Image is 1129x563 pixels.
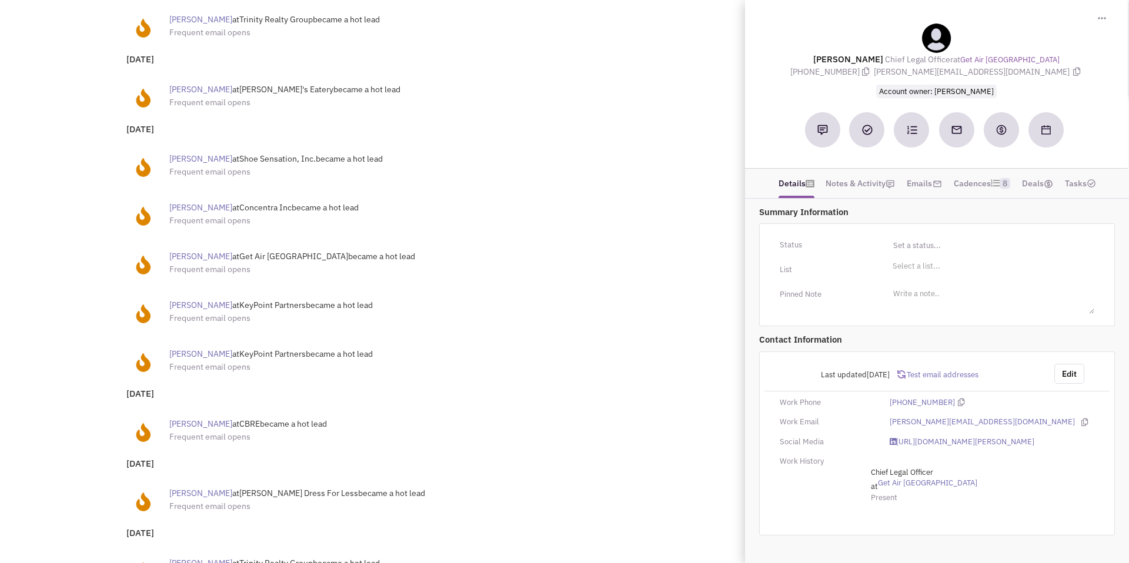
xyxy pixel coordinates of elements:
[131,86,155,110] img: hotlead.png
[871,492,897,502] span: Present
[871,467,1075,491] span: at
[131,156,155,179] img: hotlead.png
[890,417,1075,428] a: [PERSON_NAME][EMAIL_ADDRESS][DOMAIN_NAME]
[169,341,373,378] div: at became a hot lead
[772,260,882,279] div: List
[126,458,154,469] b: [DATE]
[862,125,873,135] img: Add a Task
[131,490,155,514] img: hotlead.png
[169,300,232,310] span: [PERSON_NAME]
[885,54,953,65] span: Chief Legal Officer
[1044,179,1053,189] img: icon-dealamount.png
[131,253,155,277] img: hotlead.png
[169,146,383,183] div: at became a hot lead
[885,54,1060,65] span: at
[1055,364,1085,384] button: Edit
[239,14,313,25] span: Trinity Realty Group
[169,264,250,274] span: Frequent email opens
[131,205,155,228] img: hotlead.png
[169,202,232,213] span: [PERSON_NAME]
[239,251,348,262] span: Get Air [GEOGRAPHIC_DATA]
[1065,175,1096,192] a: Tasks
[169,348,232,359] span: [PERSON_NAME]
[169,361,250,372] span: Frequent email opens
[169,97,250,108] span: Frequent email opens
[790,66,874,77] span: [PHONE_NUMBER]
[886,179,896,189] img: icon-note.png
[169,153,232,164] span: [PERSON_NAME]
[867,370,890,380] span: [DATE]
[779,175,814,192] a: Details
[1000,178,1010,189] span: 8
[1022,175,1053,192] a: Deals
[169,431,250,442] span: Frequent email opens
[996,124,1007,136] img: Create a deal
[169,77,400,114] div: at became a hot lead
[126,527,154,538] b: [DATE]
[131,351,155,374] img: hotlead.png
[169,84,232,95] span: [PERSON_NAME]
[951,124,963,136] img: Send an email
[871,467,1059,478] span: Chief Legal Officer
[239,418,260,429] span: CBRE
[960,55,1060,66] a: Get Air [GEOGRAPHIC_DATA]
[131,302,155,326] img: hotlead.png
[169,251,232,262] span: [PERSON_NAME]
[813,53,883,65] lable: [PERSON_NAME]
[906,370,978,380] span: Test email addresses
[954,175,1010,192] a: Cadences
[239,488,358,498] span: [PERSON_NAME] Dress For Less
[169,293,373,330] div: at became a hot lead
[169,313,250,323] span: Frequent email opens
[169,244,415,281] div: at became a hot lead
[772,437,882,448] div: Social Media
[772,417,882,428] div: Work Email
[890,260,940,269] li: Select a list...
[126,123,154,135] b: [DATE]
[907,125,917,135] img: Subscribe to a cadence
[239,300,306,310] span: KeyPoint Partners
[169,166,250,177] span: Frequent email opens
[874,66,1083,77] span: [PERSON_NAME][EMAIL_ADDRESS][DOMAIN_NAME]
[772,456,882,467] div: Work History
[933,179,942,189] img: icon-email-active-16.png
[169,14,232,25] span: [PERSON_NAME]
[239,153,316,164] span: Shoe Sensation, Inc.
[1087,179,1096,188] img: TaskCount.png
[169,418,232,429] span: [PERSON_NAME]
[169,215,250,226] span: Frequent email opens
[772,285,882,304] div: Pinned Note
[169,195,359,232] div: at became a hot lead
[239,202,292,213] span: Concentra Inc
[890,437,1034,448] a: [URL][DOMAIN_NAME][PERSON_NAME]
[759,333,1115,346] p: Contact Information
[772,364,897,386] div: Last updated
[131,421,155,444] img: hotlead.png
[169,411,327,448] div: at became a hot lead
[772,236,882,254] div: Status
[126,388,154,399] b: [DATE]
[169,488,232,498] span: [PERSON_NAME]
[126,53,154,65] b: [DATE]
[169,501,250,511] span: Frequent email opens
[239,348,306,359] span: KeyPoint Partners
[131,16,155,40] img: hotlead.png
[772,397,882,408] div: Work Phone
[890,397,955,408] a: [PHONE_NUMBER]
[759,206,1115,218] p: Summary Information
[878,478,1066,489] a: Get Air [GEOGRAPHIC_DATA]
[907,175,942,192] a: Emails
[169,27,250,38] span: Frequent email opens
[239,84,333,95] span: [PERSON_NAME]'s Eatery
[876,85,997,98] span: Account owner: [PERSON_NAME]
[890,236,1094,254] input: Set a status...
[1041,125,1051,135] img: Schedule a Meeting
[826,175,896,192] a: Notes & Activity
[169,7,380,44] div: at became a hot lead
[169,481,425,518] div: at became a hot lead
[817,125,828,135] img: Add a note
[922,24,951,53] img: teammate.png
